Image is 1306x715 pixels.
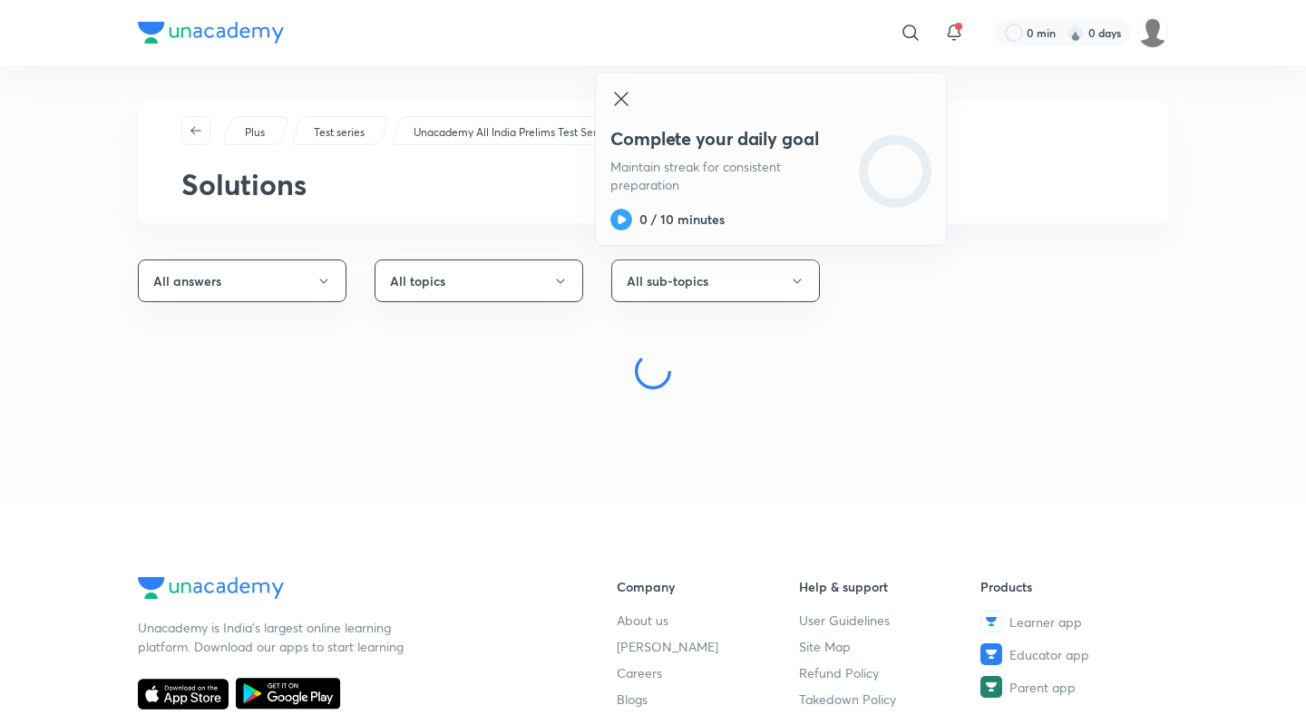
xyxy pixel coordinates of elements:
h6: 0 / 10 minutes [639,211,725,229]
img: Educator app [980,643,1002,665]
a: Unacademy All India Prelims Test Series 2026 [411,124,640,141]
span: Careers [617,663,662,682]
p: Maintain streak for consistent preparation [610,158,846,194]
p: Unacademy is India’s largest online learning platform. Download our apps to start learning [138,618,410,656]
h4: Complete your daily goal [610,127,846,151]
a: Learner app [980,611,1163,632]
a: Careers [617,663,799,682]
button: All answers [138,260,346,302]
p: Unacademy All India Prelims Test Series 2026 [414,124,637,141]
a: [PERSON_NAME] [617,637,799,656]
a: Parent app [980,676,1163,698]
h2: Solutions [181,167,1125,201]
img: Learner app [980,611,1002,632]
button: All topics [375,260,583,302]
a: Educator app [980,643,1163,665]
p: Plus [245,124,265,141]
button: All sub-topics [611,260,820,302]
a: Refund Policy [799,663,981,682]
h6: Products [980,577,1163,596]
img: Parent app [980,676,1002,698]
h6: Company [617,577,799,596]
a: Blogs [617,690,799,709]
a: Plus [242,124,268,141]
a: User Guidelines [799,611,981,630]
h6: Help & support [799,577,981,596]
img: streak [1067,24,1085,42]
span: Learner app [1009,612,1082,632]
a: Site Map [799,637,981,656]
img: nope [1137,17,1168,48]
p: Test series [314,124,365,141]
a: Company Logo [138,577,559,603]
span: Educator app [1009,645,1089,664]
a: Takedown Policy [799,690,981,709]
img: Company Logo [138,577,284,599]
span: Parent app [1009,678,1076,697]
img: Company Logo [138,22,284,44]
a: Test series [311,124,368,141]
a: About us [617,611,799,630]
